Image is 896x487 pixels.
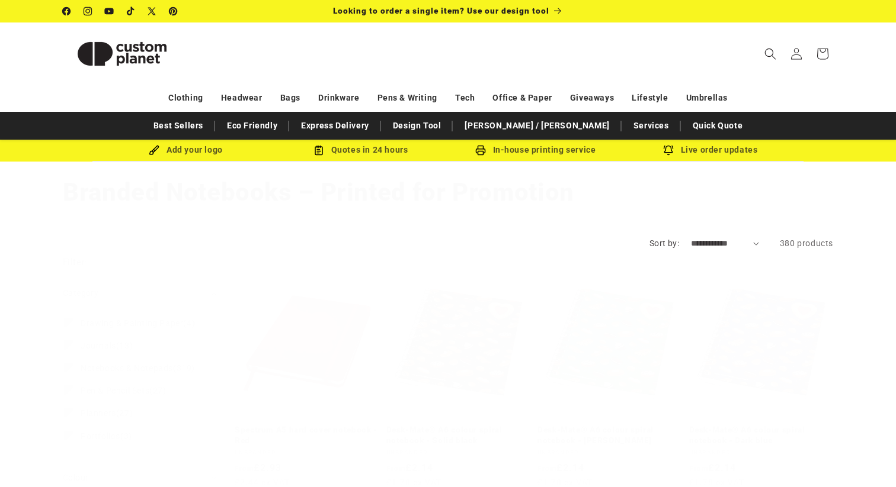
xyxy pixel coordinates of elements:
[387,115,447,136] a: Design Tool
[377,88,437,108] a: Pens & Writing
[81,363,173,373] span: Notebooks & Notepads
[59,22,186,85] a: Custom Planet
[295,115,375,136] a: Express Delivery
[313,145,324,156] img: Order Updates Icon
[757,41,783,67] summary: Search
[81,318,195,328] span: (4)
[221,115,283,136] a: Eco Friendly
[81,386,149,395] span: Pen & Pencil Sets
[448,143,623,157] div: In-house printing service
[687,115,749,136] a: Quick Quote
[333,6,549,15] span: Looking to order a single item? Use our design tool
[663,145,674,156] img: Order updates
[149,145,159,156] img: Brush Icon
[455,88,475,108] a: Tech
[81,385,167,396] span: (27)
[780,238,833,248] span: 380 products
[386,425,531,446] a: Desk-Mate® A6 colour spiral notebook - Solid black
[81,408,133,418] span: (27)
[632,88,668,108] a: Lifestyle
[81,431,120,441] span: Portfolios
[649,238,679,248] label: Sort by:
[81,318,183,328] span: Drawing & Painting Paper
[81,431,132,441] span: (3)
[280,88,300,108] a: Bags
[63,27,181,80] img: Custom Planet
[221,88,263,108] a: Headwear
[475,145,486,156] img: In-house printing
[623,143,798,157] div: Live order updates
[686,88,728,108] a: Umbrellas
[63,176,833,208] h1: Branded Notebooks – Printed for Promotion
[537,425,682,446] a: Desk-Mate® A6 colour spiral notebook - [PERSON_NAME]
[492,88,552,108] a: Office & Paper
[235,425,379,446] a: Spectrum A5 hard cover notebook - Red
[459,115,615,136] a: [PERSON_NAME] / [PERSON_NAME]
[168,88,203,108] a: Clothing
[63,278,217,308] summary: Category (0 selected)
[63,473,88,482] span: Colour
[318,88,359,108] a: Drinkware
[81,408,116,418] span: Planners
[63,256,87,269] h2: Filter:
[570,88,614,108] a: Giveaways
[63,288,98,298] span: Category
[81,341,116,350] span: Journals
[81,340,133,351] span: (13)
[81,363,195,373] span: (319)
[628,115,675,136] a: Services
[148,115,209,136] a: Best Sellers
[98,143,273,157] div: Add your logo
[689,425,834,446] a: Desk-Mate® A6 colour spiral notebook - Dark blue
[273,143,448,157] div: Quotes in 24 hours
